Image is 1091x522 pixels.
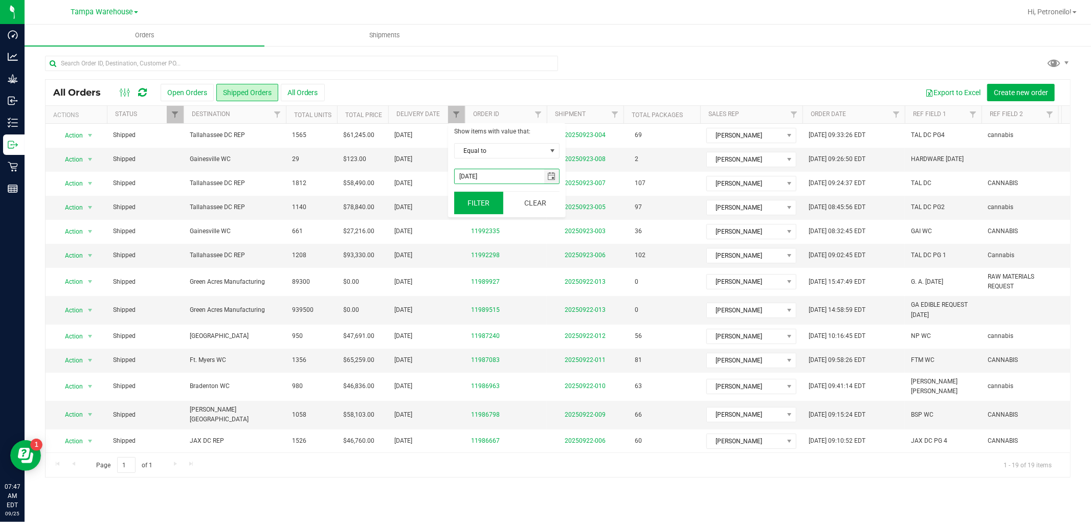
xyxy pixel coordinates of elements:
span: [DATE] 14:58:59 EDT [809,305,865,315]
span: Shipped [113,436,177,446]
span: 1565 [292,130,306,140]
a: Filter [786,106,803,123]
span: select [546,144,559,158]
span: 0 [630,275,643,289]
span: Tallahassee DC REP [190,202,280,212]
span: Action [56,152,83,167]
span: Shipped [113,331,177,341]
span: TAL DC PG2 [911,202,945,212]
span: [DATE] [394,202,412,212]
span: [PERSON_NAME] [707,248,783,263]
span: 1208 [292,251,306,260]
span: TAL DC [911,178,931,188]
span: 1526 [292,436,306,446]
a: 11986798 [471,410,500,420]
span: $61,245.00 [343,130,374,140]
span: Shipped [113,226,177,236]
span: 107 [630,176,651,191]
a: Filter [965,106,982,123]
span: 1356 [292,355,306,365]
iframe: Resource center unread badge [30,439,42,451]
span: BSP WC [911,410,933,420]
span: cannabis [988,130,1013,140]
span: Page of 1 [87,457,161,473]
span: 36 [630,224,647,239]
inline-svg: Inventory [8,118,18,128]
span: [PERSON_NAME] [707,353,783,368]
span: $47,691.00 [343,331,374,341]
span: [PERSON_NAME] [PERSON_NAME] [911,377,975,396]
input: 1 [117,457,136,473]
span: Shipped [113,178,177,188]
a: 11987240 [471,331,500,341]
a: Delivery Date [396,110,440,118]
span: [DATE] 15:47:49 EDT [809,277,865,287]
span: Gainesville WC [190,226,280,236]
a: 20250923-003 [565,228,606,235]
span: $78,840.00 [343,202,374,212]
span: select [84,379,97,394]
span: Ft. Myers WC [190,355,280,365]
a: Filter [607,106,624,123]
span: [PERSON_NAME] [707,434,783,448]
inline-svg: Reports [8,184,18,194]
span: $123.00 [343,154,366,164]
span: select [84,128,97,143]
span: Equal to [455,144,546,158]
a: 20250922-013 [565,278,606,285]
span: Shipments [355,31,414,40]
inline-svg: Analytics [8,52,18,62]
a: Shipment [555,110,586,118]
form: Show items with value that: [448,123,566,217]
span: All Orders [53,87,111,98]
p: 07:47 AM EDT [5,482,20,510]
input: Search Order ID, Destination, Customer PO... [45,56,558,71]
span: $93,330.00 [343,251,374,260]
a: 20250922-013 [565,306,606,313]
iframe: Resource center [10,440,41,471]
span: 1140 [292,202,306,212]
span: select [84,407,97,422]
span: Shipped [113,154,177,164]
span: Action [56,275,83,289]
span: $58,490.00 [343,178,374,188]
button: Export to Excel [919,84,987,101]
span: Action [56,329,83,344]
inline-svg: Outbound [8,140,18,150]
a: 20250923-006 [565,252,606,259]
span: Tallahassee DC REP [190,130,280,140]
span: 97 [630,200,647,215]
span: [DATE] 09:33:26 EDT [809,130,865,140]
a: Filter [448,106,465,123]
span: $0.00 [343,305,359,315]
a: 20250923-008 [565,155,606,163]
a: Total Price [345,111,382,119]
span: Action [56,176,83,191]
span: [DATE] 09:15:24 EDT [809,410,865,420]
span: 0 [630,303,643,317]
a: 11986963 [471,381,500,391]
span: 29 [292,154,299,164]
input: Value [455,169,544,184]
span: [DATE] [394,226,412,236]
span: G. A. [DATE] [911,277,943,287]
span: Green Acres Manufacturing [190,305,280,315]
span: [DATE] [394,277,412,287]
span: FTM WC [911,355,934,365]
span: [DATE] 08:32:45 EDT [809,226,865,236]
span: CANNABIS [988,436,1018,446]
button: Open Orders [161,84,214,101]
button: Clear [510,192,560,214]
span: CANNABIS [988,178,1018,188]
span: [PERSON_NAME] [707,379,783,394]
span: GA EDIBLE REQUEST [DATE] [911,300,975,320]
span: [DATE] [394,436,412,446]
span: [PERSON_NAME] [707,200,783,215]
span: Hi, Petroneilo! [1028,8,1072,16]
span: [PERSON_NAME] [707,176,783,191]
a: 11992298 [471,251,500,260]
span: Cannabis [988,251,1014,260]
a: 20250922-010 [565,382,606,390]
a: 20250923-007 [565,179,606,187]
